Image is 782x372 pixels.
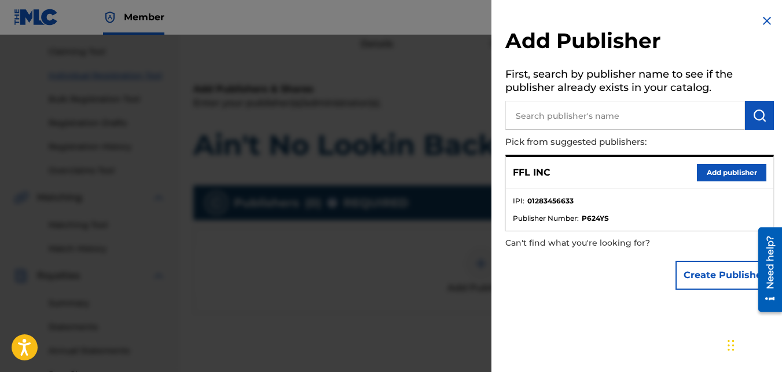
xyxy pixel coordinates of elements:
[505,101,745,130] input: Search publisher's name
[582,213,609,224] strong: P624YS
[14,9,58,25] img: MLC Logo
[505,64,774,101] h5: First, search by publisher name to see if the publisher already exists in your catalog.
[697,164,766,181] button: Add publisher
[505,28,774,57] h2: Add Publisher
[750,223,782,316] iframe: Resource Center
[124,10,164,24] span: Member
[103,10,117,24] img: Top Rightsholder
[752,108,766,122] img: Search Works
[505,231,708,255] p: Can't find what you're looking for?
[513,196,524,206] span: IPI :
[724,316,782,372] iframe: Chat Widget
[513,213,579,224] span: Publisher Number :
[527,196,574,206] strong: 01283456633
[675,261,774,290] button: Create Publisher
[728,328,735,363] div: Drag
[505,130,708,155] p: Pick from suggested publishers:
[513,166,550,180] p: FFL INC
